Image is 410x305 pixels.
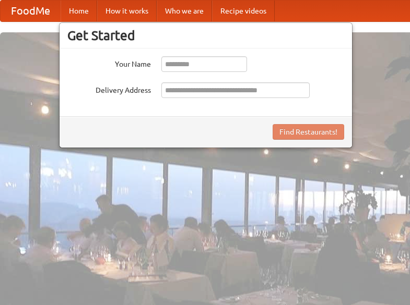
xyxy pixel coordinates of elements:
[273,124,344,140] button: Find Restaurants!
[157,1,212,21] a: Who we are
[67,56,151,69] label: Your Name
[67,82,151,95] label: Delivery Address
[61,1,97,21] a: Home
[212,1,275,21] a: Recipe videos
[97,1,157,21] a: How it works
[1,1,61,21] a: FoodMe
[67,28,344,43] h3: Get Started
